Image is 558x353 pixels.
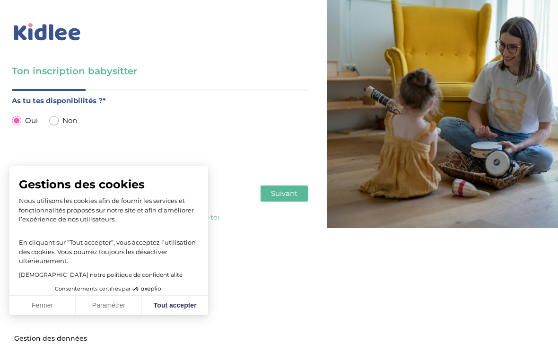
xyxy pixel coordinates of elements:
img: logo_kidlee_bleu [12,21,83,43]
span: Gestions des cookies [19,177,199,192]
span: Consentements certifiés par [55,286,131,291]
h3: Ton inscription babysitter [12,64,308,78]
label: As tu tes disponibilités ?* [12,95,308,107]
button: Paramétrer [76,296,142,316]
span: Non [62,115,77,127]
button: Suivant [261,185,308,202]
p: Nous utilisons les cookies afin de fournir les services et fonctionnalités proposés sur notre sit... [19,196,199,224]
span: Gestion des données [14,335,87,343]
a: [DEMOGRAPHIC_DATA] notre politique de confidentialité [19,271,183,278]
svg: Axeptio [132,275,161,303]
button: Fermer [9,296,76,316]
span: Suivant [271,189,297,198]
button: Consentements certifiés par [50,283,167,295]
button: Tout accepter [142,296,208,316]
p: En cliquant sur ”Tout accepter”, vous acceptez l’utilisation des cookies. Vous pourrez toujours l... [19,229,199,266]
button: Fermer le widget sans consentement [9,329,93,349]
span: Oui [25,115,38,127]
